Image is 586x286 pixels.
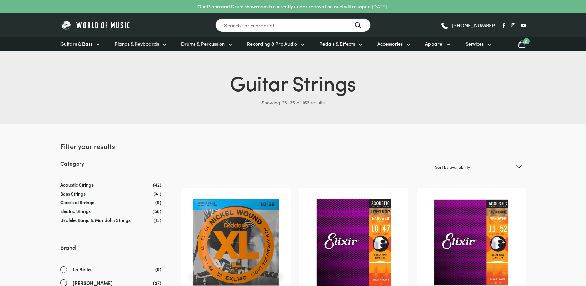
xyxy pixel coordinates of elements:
a: [PHONE_NUMBER] [440,20,497,31]
p: Showing 25–36 of 163 results [60,97,526,108]
h2: Filter your results [60,141,161,151]
span: Drums & Percussion [181,40,225,47]
span: Apparel [425,40,443,47]
img: World of Music [60,20,131,31]
span: (41) [154,191,161,197]
span: Accessories [377,40,403,47]
span: Pedals & Effects [319,40,355,47]
span: La Bella [73,266,91,274]
span: (9) [155,266,161,273]
a: Acoustic Strings [60,181,94,188]
span: 0 [523,38,530,44]
p: Our Piano and Drum showroom is currently under renovation and will re-open [DATE]. [197,3,388,10]
input: Search for a product ... [215,18,371,32]
iframe: Chat with our support team [486,210,586,286]
span: (58) [153,208,161,214]
span: (9) [155,199,161,205]
h3: Brand [60,243,161,257]
h3: Category [60,159,161,173]
span: (42) [153,182,161,188]
span: Guitars & Bass [60,40,92,47]
span: (13) [154,217,161,223]
span: [PHONE_NUMBER] [452,23,497,28]
a: La Bella [60,266,161,274]
h1: Guitar Strings [60,68,526,97]
span: Services [465,40,484,47]
span: Pianos & Keyboards [115,40,159,47]
a: Classical Strings [60,199,94,206]
a: Ukulele, Banjo & Mandolin Strings [60,217,131,223]
a: Bass Strings [60,190,86,197]
a: Electric Strings [60,208,91,214]
span: Recording & Pro Audio [247,40,297,47]
select: Shop order [435,159,522,175]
